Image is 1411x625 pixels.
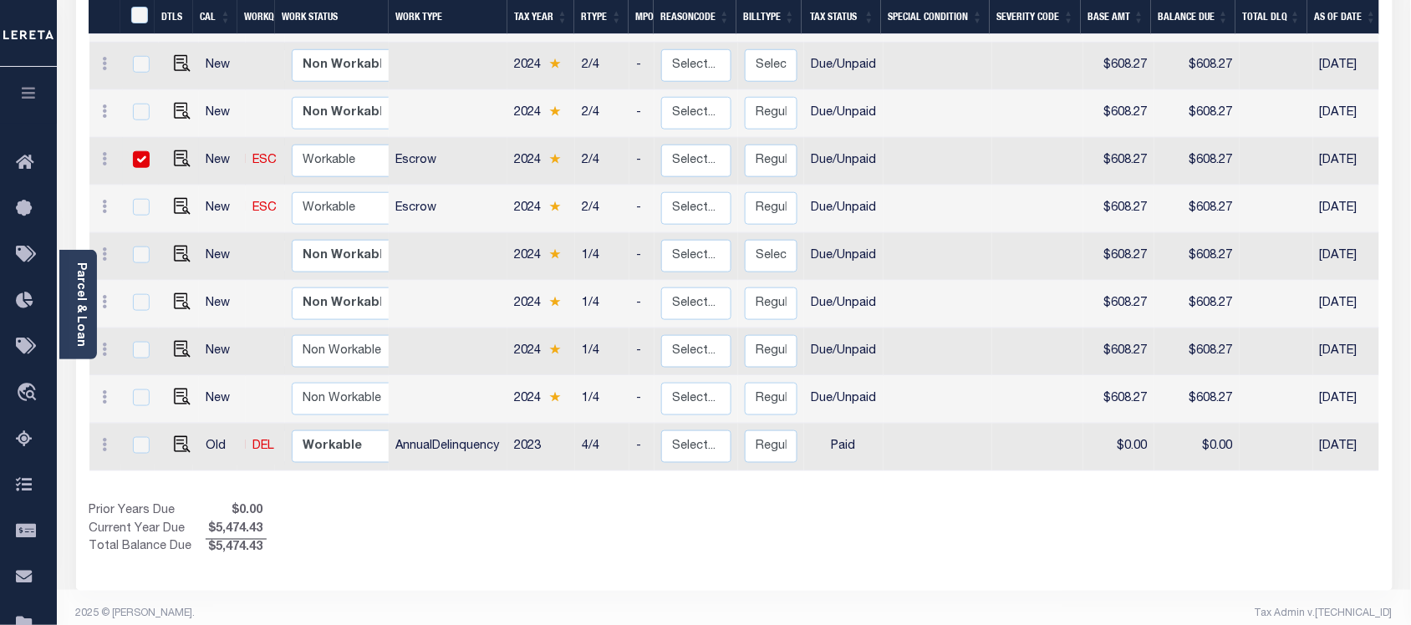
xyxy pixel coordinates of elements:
[507,376,575,424] td: 2024
[1313,376,1389,424] td: [DATE]
[575,376,629,424] td: 1/4
[1154,376,1240,424] td: $608.27
[64,607,735,622] div: 2025 © [PERSON_NAME].
[16,383,43,404] i: travel_explore
[1083,138,1154,185] td: $608.27
[1313,424,1389,471] td: [DATE]
[1313,185,1389,233] td: [DATE]
[549,392,561,403] img: Star.svg
[199,328,246,376] td: New
[252,202,277,214] a: ESC
[629,185,655,233] td: -
[1154,281,1240,328] td: $608.27
[549,201,561,212] img: Star.svg
[804,328,884,376] td: Due/Unpaid
[549,344,561,355] img: Star.svg
[629,43,655,90] td: -
[629,328,655,376] td: -
[629,281,655,328] td: -
[1154,233,1240,281] td: $608.27
[206,521,267,539] span: $5,474.43
[1083,185,1154,233] td: $608.27
[804,90,884,138] td: Due/Unpaid
[1083,43,1154,90] td: $608.27
[199,185,246,233] td: New
[199,281,246,328] td: New
[1083,281,1154,328] td: $608.27
[804,185,884,233] td: Due/Unpaid
[507,281,575,328] td: 2024
[507,328,575,376] td: 2024
[549,106,561,117] img: Star.svg
[507,233,575,281] td: 2024
[507,424,575,471] td: 2023
[1083,424,1154,471] td: $0.00
[1083,328,1154,376] td: $608.27
[804,376,884,424] td: Due/Unpaid
[575,43,629,90] td: 2/4
[804,424,884,471] td: Paid
[629,90,655,138] td: -
[89,539,206,557] td: Total Balance Due
[549,249,561,260] img: Star.svg
[575,185,629,233] td: 2/4
[1154,185,1240,233] td: $608.27
[629,233,655,281] td: -
[199,233,246,281] td: New
[199,376,246,424] td: New
[507,43,575,90] td: 2024
[575,90,629,138] td: 2/4
[507,185,575,233] td: 2024
[89,502,206,521] td: Prior Years Due
[74,262,86,347] a: Parcel & Loan
[629,376,655,424] td: -
[199,90,246,138] td: New
[206,502,267,521] span: $0.00
[804,43,884,90] td: Due/Unpaid
[549,58,561,69] img: Star.svg
[1154,43,1240,90] td: $608.27
[199,43,246,90] td: New
[804,281,884,328] td: Due/Unpaid
[199,138,246,185] td: New
[1083,233,1154,281] td: $608.27
[1313,90,1389,138] td: [DATE]
[549,154,561,165] img: Star.svg
[507,90,575,138] td: 2024
[1154,90,1240,138] td: $608.27
[1313,43,1389,90] td: [DATE]
[1083,376,1154,424] td: $608.27
[629,424,655,471] td: -
[575,281,629,328] td: 1/4
[629,138,655,185] td: -
[549,297,561,307] img: Star.svg
[206,540,267,558] span: $5,474.43
[1154,138,1240,185] td: $608.27
[1313,281,1389,328] td: [DATE]
[199,424,246,471] td: Old
[746,607,1393,622] div: Tax Admin v.[TECHNICAL_ID]
[89,521,206,539] td: Current Year Due
[575,424,629,471] td: 4/4
[1313,233,1389,281] td: [DATE]
[389,424,507,471] td: AnnualDelinquency
[804,233,884,281] td: Due/Unpaid
[389,138,507,185] td: Escrow
[1154,328,1240,376] td: $608.27
[1154,424,1240,471] td: $0.00
[804,138,884,185] td: Due/Unpaid
[507,138,575,185] td: 2024
[1313,138,1389,185] td: [DATE]
[575,328,629,376] td: 1/4
[1313,328,1389,376] td: [DATE]
[1083,90,1154,138] td: $608.27
[252,155,277,166] a: ESC
[252,440,274,452] a: DEL
[389,185,507,233] td: Escrow
[575,138,629,185] td: 2/4
[575,233,629,281] td: 1/4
